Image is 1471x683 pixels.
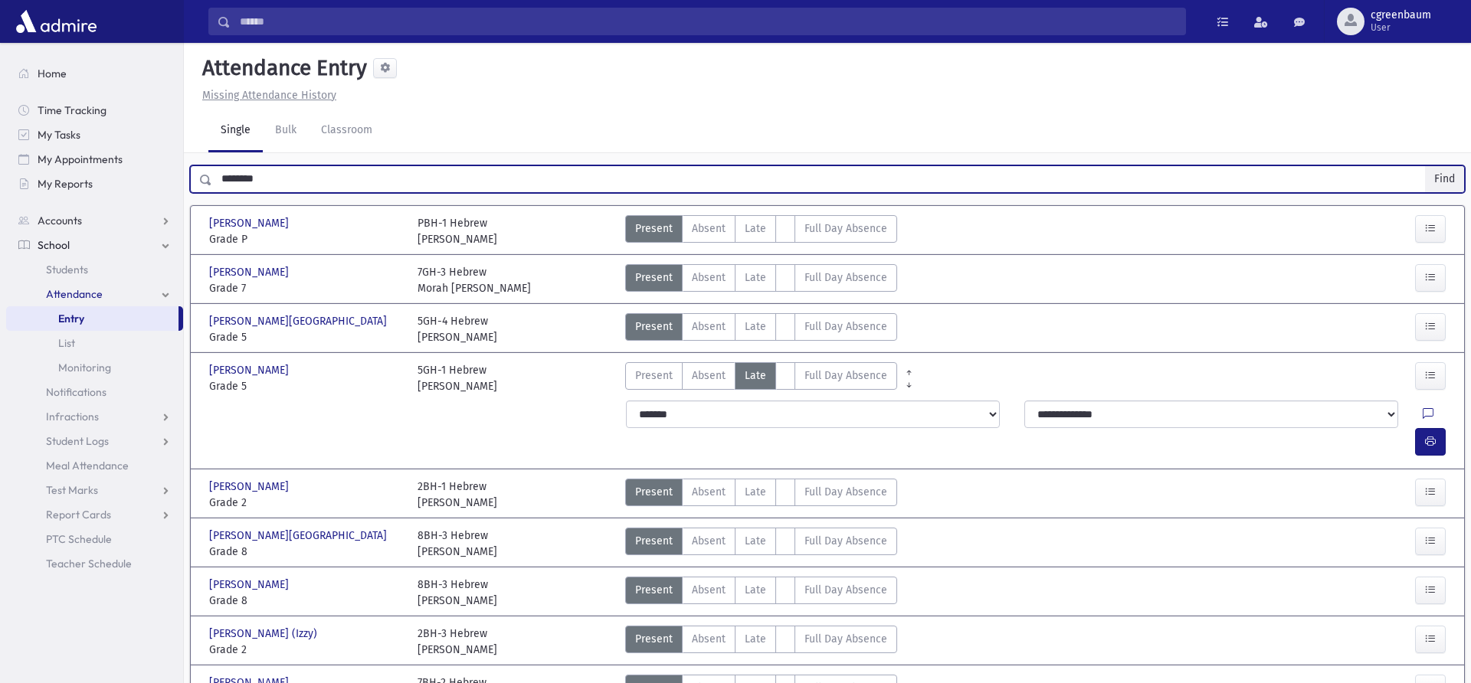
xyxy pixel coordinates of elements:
span: Report Cards [46,508,111,521]
span: Present [635,270,673,286]
span: Grade 5 [209,329,402,345]
div: AttTypes [625,362,897,394]
span: Present [635,631,673,647]
span: [PERSON_NAME] (Izzy) [209,626,320,642]
a: List [6,331,183,355]
a: Attendance [6,282,183,306]
span: [PERSON_NAME] [209,362,292,378]
span: Full Day Absence [804,631,887,647]
span: Present [635,368,673,384]
span: Present [635,582,673,598]
span: Full Day Absence [804,582,887,598]
a: Home [6,61,183,86]
a: School [6,233,183,257]
div: AttTypes [625,313,897,345]
a: Time Tracking [6,98,183,123]
div: 2BH-1 Hebrew [PERSON_NAME] [418,479,497,511]
span: Time Tracking [38,103,106,117]
span: Absent [692,533,726,549]
a: Missing Attendance History [196,89,336,102]
span: [PERSON_NAME] [209,264,292,280]
a: Test Marks [6,478,183,502]
span: [PERSON_NAME][GEOGRAPHIC_DATA] [209,528,390,544]
span: Students [46,263,88,276]
a: Bulk [263,109,309,152]
a: Accounts [6,208,183,233]
div: AttTypes [625,479,897,511]
span: List [58,336,75,350]
span: Attendance [46,287,103,301]
span: Present [635,319,673,335]
a: PTC Schedule [6,527,183,551]
div: AttTypes [625,264,897,296]
span: [PERSON_NAME] [209,215,292,231]
span: Teacher Schedule [46,557,132,570]
span: Infractions [46,410,99,423]
span: Late [745,484,766,500]
h5: Attendance Entry [196,55,367,81]
span: Absent [692,270,726,286]
span: My Reports [38,177,93,191]
span: Late [745,368,766,384]
div: 8BH-3 Hebrew [PERSON_NAME] [418,528,497,560]
span: Home [38,67,67,80]
span: My Appointments [38,152,123,166]
span: Student Logs [46,434,109,448]
span: Meal Attendance [46,459,129,472]
span: Entry [58,312,84,325]
span: My Tasks [38,128,80,142]
span: Grade P [209,231,402,247]
span: Grade 7 [209,280,402,296]
a: Teacher Schedule [6,551,183,576]
span: Absent [692,221,726,237]
span: Present [635,221,673,237]
span: Absent [692,631,726,647]
span: Grade 8 [209,544,402,560]
span: PTC Schedule [46,532,112,546]
div: 2BH-3 Hebrew [PERSON_NAME] [418,626,497,658]
a: Notifications [6,380,183,404]
span: Grade 5 [209,378,402,394]
a: My Tasks [6,123,183,147]
input: Search [231,8,1185,35]
span: Present [635,533,673,549]
span: Full Day Absence [804,368,887,384]
span: Late [745,631,766,647]
span: Test Marks [46,483,98,497]
div: PBH-1 Hebrew [PERSON_NAME] [418,215,497,247]
span: Full Day Absence [804,533,887,549]
span: Accounts [38,214,82,227]
a: Entry [6,306,179,331]
a: Report Cards [6,502,183,527]
a: Students [6,257,183,282]
span: Monitoring [58,361,111,374]
a: Single [208,109,263,152]
span: Full Day Absence [804,319,887,335]
div: AttTypes [625,215,897,247]
span: Late [745,582,766,598]
span: Full Day Absence [804,484,887,500]
div: AttTypes [625,626,897,658]
div: AttTypes [625,528,897,560]
span: Grade 8 [209,593,402,609]
u: Missing Attendance History [202,89,336,102]
span: Absent [692,582,726,598]
span: Present [635,484,673,500]
span: Late [745,319,766,335]
a: Student Logs [6,429,183,453]
span: cgreenbaum [1371,9,1431,21]
div: 5GH-4 Hebrew [PERSON_NAME] [418,313,497,345]
span: User [1371,21,1431,34]
span: Late [745,533,766,549]
span: Full Day Absence [804,221,887,237]
span: Grade 2 [209,642,402,658]
span: Notifications [46,385,106,399]
span: [PERSON_NAME] [209,479,292,495]
div: AttTypes [625,577,897,609]
span: Late [745,270,766,286]
span: Grade 2 [209,495,402,511]
span: [PERSON_NAME] [209,577,292,593]
a: Classroom [309,109,385,152]
span: Late [745,221,766,237]
a: Infractions [6,404,183,429]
